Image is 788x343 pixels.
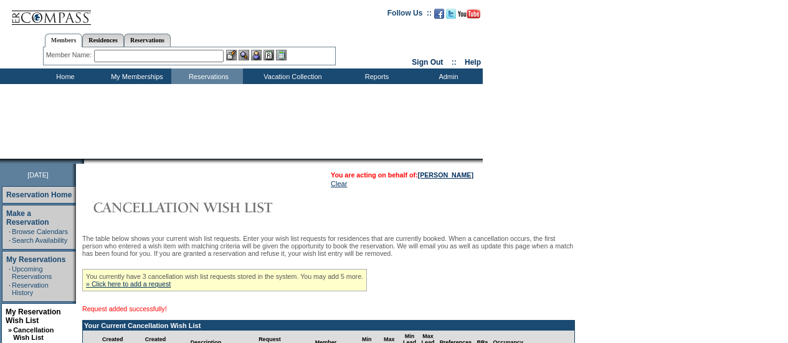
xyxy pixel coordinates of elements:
a: Residences [82,34,124,47]
a: Help [465,58,481,67]
img: b_calculator.gif [276,50,287,60]
img: blank.gif [84,159,85,164]
td: · [9,228,11,235]
td: Follow Us :: [387,7,432,22]
a: Members [45,34,83,47]
img: b_edit.gif [226,50,237,60]
div: You currently have 3 cancellation wish list requests stored in the system. You may add 5 more. [82,269,367,291]
img: Cancellation Wish List [82,195,331,220]
span: :: [452,58,457,67]
a: [PERSON_NAME] [418,171,473,179]
img: Follow us on Twitter [446,9,456,19]
td: · [9,281,11,296]
td: · [9,237,11,244]
span: Request added successfully! [82,305,167,312]
a: Subscribe to our YouTube Channel [458,12,480,20]
a: Follow us on Twitter [446,12,456,20]
a: Become our fan on Facebook [434,12,444,20]
a: My Reservations [6,255,65,264]
td: Admin [411,68,483,84]
td: My Memberships [100,68,171,84]
td: Reports [339,68,411,84]
div: Member Name: [46,50,94,60]
a: Cancellation Wish List [13,326,54,341]
td: · [9,265,11,280]
td: Vacation Collection [243,68,339,84]
a: Search Availability [12,237,67,244]
img: Become our fan on Facebook [434,9,444,19]
img: promoShadowLeftCorner.gif [80,159,84,164]
a: Reservations [124,34,171,47]
span: You are acting on behalf of: [331,171,473,179]
span: [DATE] [27,171,49,179]
a: Upcoming Reservations [12,265,52,280]
a: Reservation Home [6,190,72,199]
b: » [8,326,12,334]
a: » Click here to add a request [86,280,171,288]
a: Browse Calendars [12,228,68,235]
img: Subscribe to our YouTube Channel [458,9,480,19]
img: View [239,50,249,60]
img: Reservations [263,50,274,60]
a: My Reservation Wish List [6,308,61,325]
td: Reservations [171,68,243,84]
a: Make a Reservation [6,209,49,227]
td: Your Current Cancellation Wish List [83,321,574,331]
a: Sign Out [412,58,443,67]
td: Home [28,68,100,84]
img: Impersonate [251,50,262,60]
a: Clear [331,180,347,187]
a: Reservation History [12,281,49,296]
